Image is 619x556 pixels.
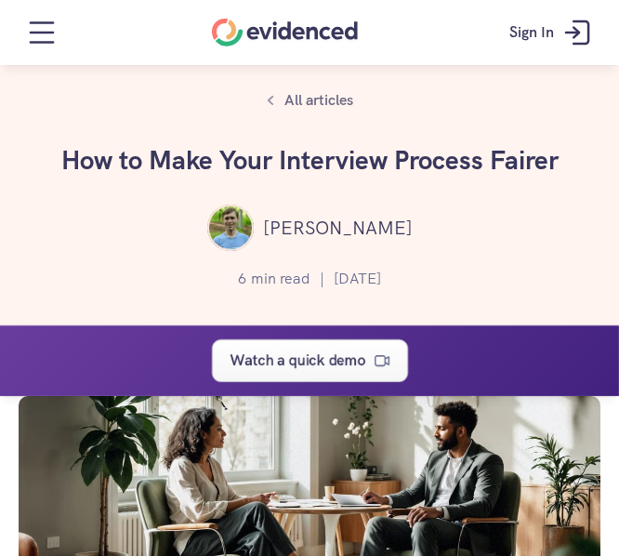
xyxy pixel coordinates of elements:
[257,84,363,117] a: All articles
[230,349,366,373] p: Watch a quick demo
[334,267,381,291] p: [DATE]
[207,205,254,251] img: ""
[212,339,408,382] a: Watch a quick demo
[320,267,324,291] p: |
[251,267,310,291] p: min read
[495,5,610,60] a: Sign In
[238,267,246,291] p: 6
[509,20,554,45] p: Sign In
[263,213,413,243] p: [PERSON_NAME]
[31,145,588,177] h1: How to Make Your Interview Process Fairer
[284,88,353,113] p: All articles
[212,19,358,46] a: Home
